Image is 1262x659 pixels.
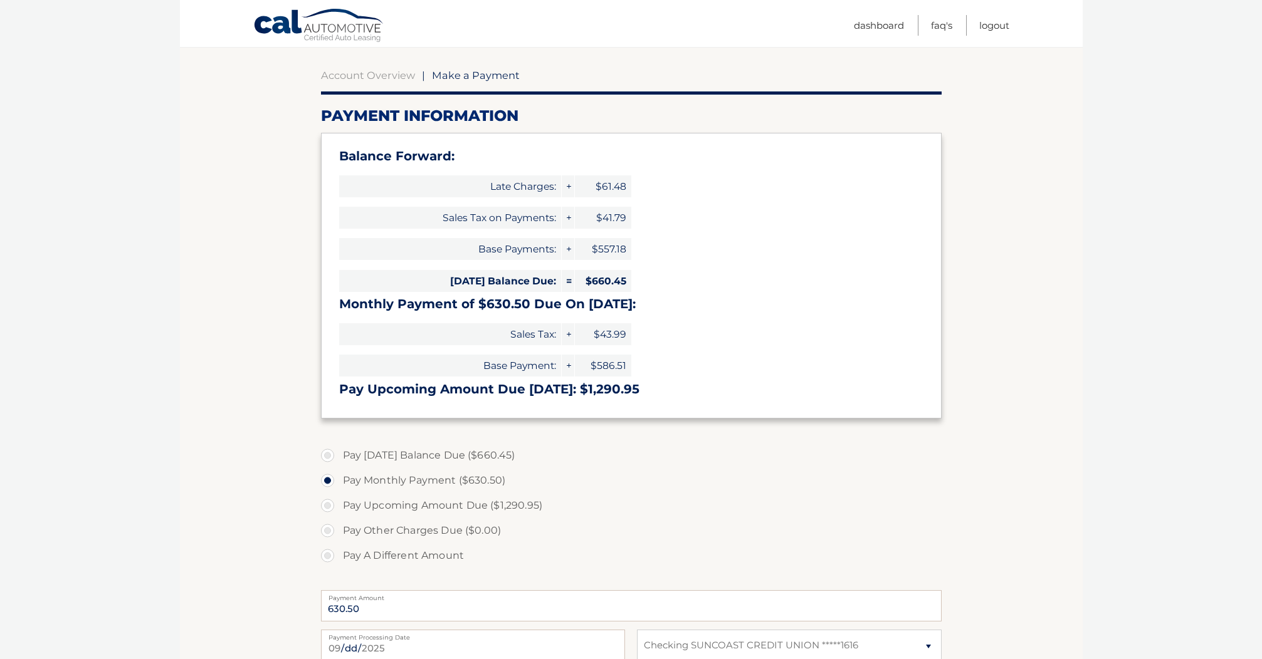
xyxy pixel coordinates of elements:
input: Payment Amount [321,590,942,621]
span: Base Payment: [339,355,561,376]
span: Sales Tax on Payments: [339,207,561,229]
span: + [562,323,574,345]
h3: Balance Forward: [339,148,923,164]
span: + [562,207,574,229]
span: Make a Payment [432,69,520,81]
span: $586.51 [575,355,631,376]
span: | [422,69,425,81]
a: Logout [979,15,1009,36]
span: = [562,270,574,292]
span: $557.18 [575,238,631,260]
label: Pay Monthly Payment ($630.50) [321,468,942,493]
span: $61.48 [575,175,631,197]
h3: Monthly Payment of $630.50 Due On [DATE]: [339,296,923,312]
a: FAQ's [931,15,952,36]
span: + [562,175,574,197]
label: Pay Other Charges Due ($0.00) [321,518,942,543]
a: Cal Automotive [253,8,385,44]
span: $41.79 [575,207,631,229]
span: Late Charges: [339,175,561,197]
span: $43.99 [575,323,631,345]
label: Pay [DATE] Balance Due ($660.45) [321,443,942,468]
span: + [562,238,574,260]
span: Sales Tax: [339,323,561,345]
label: Pay A Different Amount [321,543,942,568]
a: Account Overview [321,69,415,81]
span: [DATE] Balance Due: [339,270,561,292]
label: Pay Upcoming Amount Due ($1,290.95) [321,493,942,518]
span: Base Payments: [339,238,561,260]
label: Payment Processing Date [321,630,625,640]
span: + [562,355,574,376]
h2: Payment Information [321,106,942,125]
a: Dashboard [854,15,904,36]
label: Payment Amount [321,590,942,600]
h3: Pay Upcoming Amount Due [DATE]: $1,290.95 [339,381,923,397]
span: $660.45 [575,270,631,292]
